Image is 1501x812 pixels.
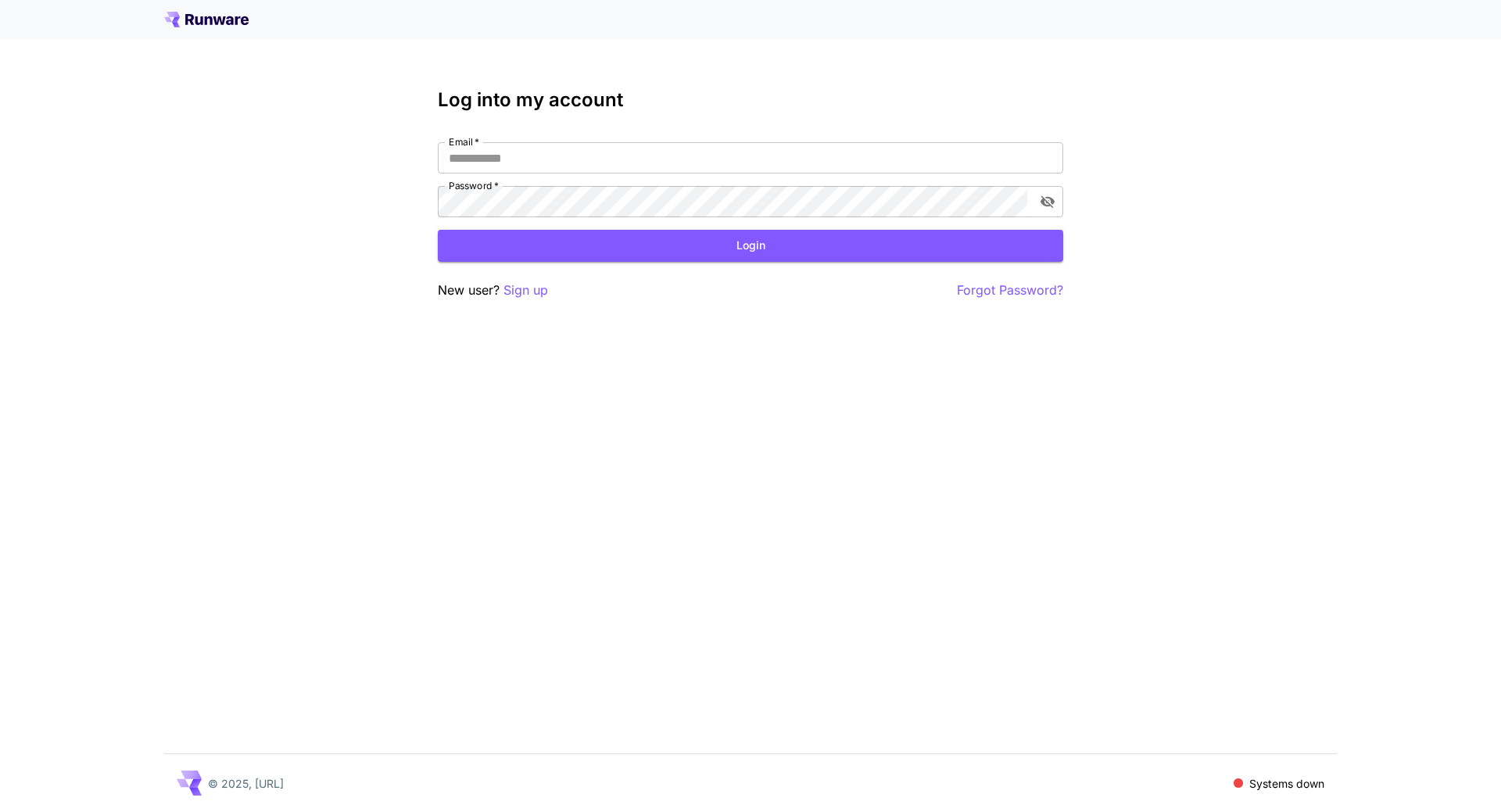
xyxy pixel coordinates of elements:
button: toggle password visibility [1034,188,1062,216]
p: Systems down [1249,775,1324,792]
label: Password [449,179,499,192]
p: New user? [438,281,548,300]
button: Login [438,230,1063,262]
p: © 2025, [URL] [208,775,284,792]
button: Sign up [503,281,548,300]
label: Email [449,135,479,148]
h3: Log into my account [438,89,1063,111]
button: Forgot Password? [957,281,1063,300]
